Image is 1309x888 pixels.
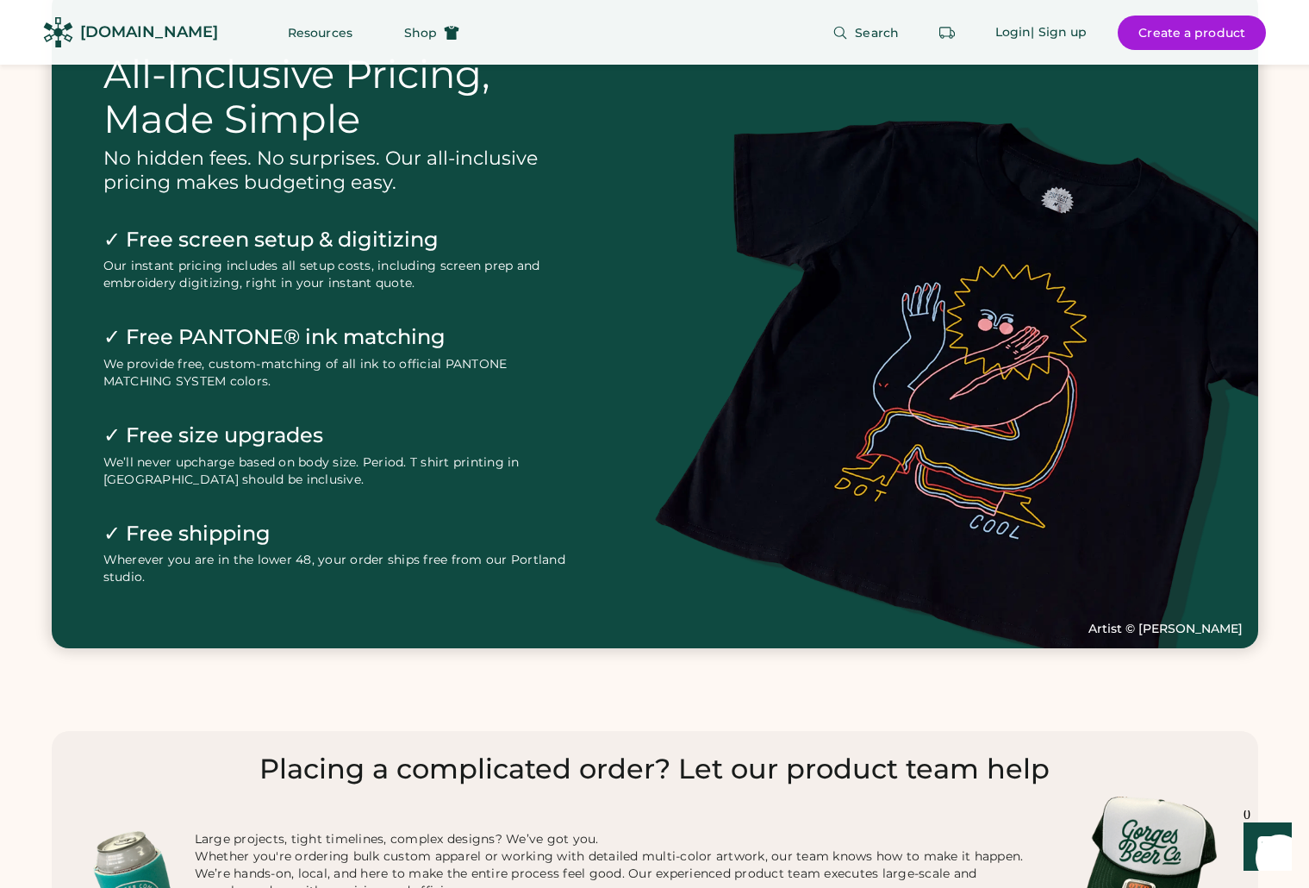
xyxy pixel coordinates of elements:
button: Search [812,16,919,50]
div: Artist © [PERSON_NAME] [1088,621,1243,638]
div: Our instant pricing includes all setup costs, including screen prep and embroidery digitizing, ri... [103,258,577,292]
button: Resources [267,16,373,50]
h2: All-Inclusive Pricing, Made Simple [103,52,577,141]
h2: ✓ Free screen setup & digitizing [103,226,577,253]
div: Wherever you are in the lower 48, your order ships free from our Portland studio. [103,552,577,586]
span: Shop [404,27,437,39]
a: Artist © [PERSON_NAME] [1088,621,1258,648]
div: [DOMAIN_NAME] [80,22,218,43]
button: Create a product [1118,16,1266,50]
h2: ✓ Free PANTONE® ink matching [103,323,577,351]
iframe: Front Chat [1227,810,1301,885]
button: Retrieve an order [930,16,964,50]
div: We provide free, custom-matching of all ink to official PANTONE MATCHING SYSTEM colors. [103,356,577,391]
img: Rendered Logo - Screens [43,17,73,47]
h2: ✓ Free size upgrades [103,422,577,449]
span: Search [855,27,899,39]
div: ✓ Free shipping [103,520,577,547]
img: Sun Head T-Shirt Designed by Dorothy Siemens [655,121,1258,649]
h2: Placing a complicated order? Let our product team help [93,752,1217,786]
div: Login [995,24,1032,41]
h3: No hidden fees. No surprises. Our all-inclusive pricing makes budgeting easy. [103,147,577,195]
div: We’ll never upcharge based on body size. Period. T shirt printing in [GEOGRAPHIC_DATA] should be ... [103,454,577,489]
div: | Sign up [1031,24,1087,41]
button: Shop [383,16,480,50]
